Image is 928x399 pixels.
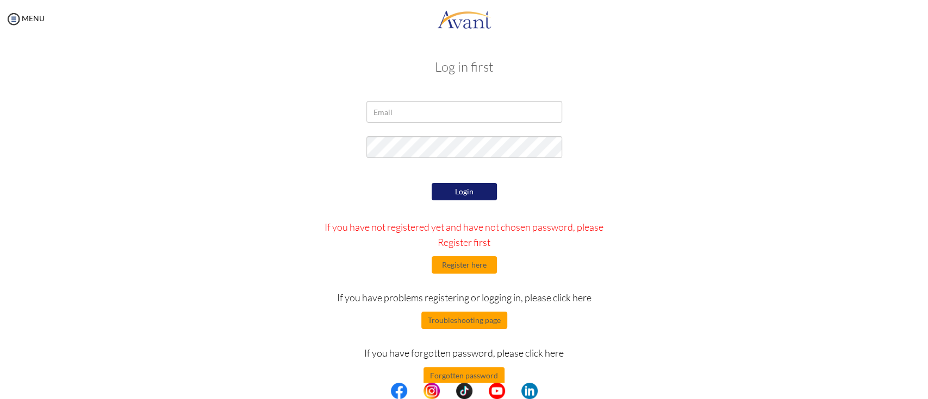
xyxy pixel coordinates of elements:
img: blank.png [440,383,456,399]
img: blank.png [407,383,423,399]
input: Email [366,101,562,123]
img: blank.png [472,383,489,399]
button: Login [432,183,497,200]
img: icon-menu.png [5,11,22,27]
button: Forgotten password [423,367,505,384]
p: If you have problems registering or logging in, please click here [313,290,615,305]
img: in.png [423,383,440,399]
h3: Log in first [154,60,774,74]
p: If you have not registered yet and have not chosen password, please Register first [313,219,615,250]
img: blank.png [505,383,521,399]
img: yt.png [489,383,505,399]
a: MENU [5,14,45,23]
p: If you have forgotten password, please click here [313,345,615,360]
img: tt.png [456,383,472,399]
img: fb.png [391,383,407,399]
button: Troubleshooting page [421,312,507,329]
img: li.png [521,383,538,399]
img: logo.png [437,3,491,35]
button: Register here [432,256,497,274]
